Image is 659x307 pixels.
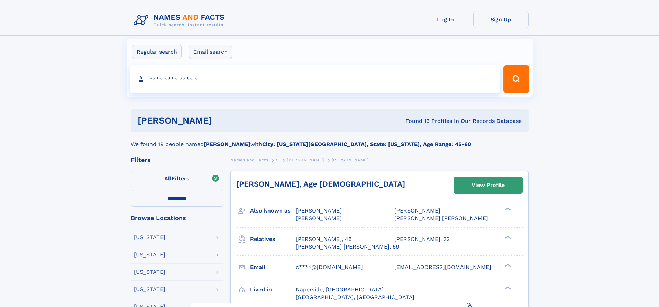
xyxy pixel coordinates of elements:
[309,117,522,125] div: Found 19 Profiles In Our Records Database
[164,175,172,182] span: All
[394,264,491,270] span: [EMAIL_ADDRESS][DOMAIN_NAME]
[473,11,529,28] a: Sign Up
[503,235,511,240] div: ❯
[296,235,352,243] a: [PERSON_NAME], 46
[131,215,223,221] div: Browse Locations
[236,180,405,188] a: [PERSON_NAME], Age [DEMOGRAPHIC_DATA]
[287,155,324,164] a: [PERSON_NAME]
[250,205,296,217] h3: Also known as
[276,157,279,162] span: S
[230,155,268,164] a: Names and Facts
[132,45,182,59] label: Regular search
[503,286,511,290] div: ❯
[130,65,501,93] input: search input
[296,294,414,300] span: [GEOGRAPHIC_DATA], [GEOGRAPHIC_DATA]
[472,177,505,193] div: View Profile
[262,141,471,147] b: City: [US_STATE][GEOGRAPHIC_DATA], State: [US_STATE], Age Range: 45-60
[296,207,342,214] span: [PERSON_NAME]
[204,141,250,147] b: [PERSON_NAME]
[454,177,522,193] a: View Profile
[131,11,230,30] img: Logo Names and Facts
[131,132,529,148] div: We found 19 people named with .
[394,207,440,214] span: [PERSON_NAME]
[134,287,165,292] div: [US_STATE]
[332,157,369,162] span: [PERSON_NAME]
[131,171,223,187] label: Filters
[250,261,296,273] h3: Email
[131,157,223,163] div: Filters
[134,235,165,240] div: [US_STATE]
[138,116,309,125] h1: [PERSON_NAME]
[418,11,473,28] a: Log In
[503,207,511,211] div: ❯
[296,286,384,293] span: Naperville, [GEOGRAPHIC_DATA]
[394,215,488,222] span: [PERSON_NAME] [PERSON_NAME]
[296,243,399,251] a: [PERSON_NAME] [PERSON_NAME], 59
[287,157,324,162] span: [PERSON_NAME]
[276,155,279,164] a: S
[250,284,296,296] h3: Lived in
[394,235,450,243] a: [PERSON_NAME], 32
[296,215,342,222] span: [PERSON_NAME]
[250,233,296,245] h3: Relatives
[503,65,529,93] button: Search Button
[189,45,232,59] label: Email search
[503,263,511,268] div: ❯
[134,252,165,258] div: [US_STATE]
[134,269,165,275] div: [US_STATE]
